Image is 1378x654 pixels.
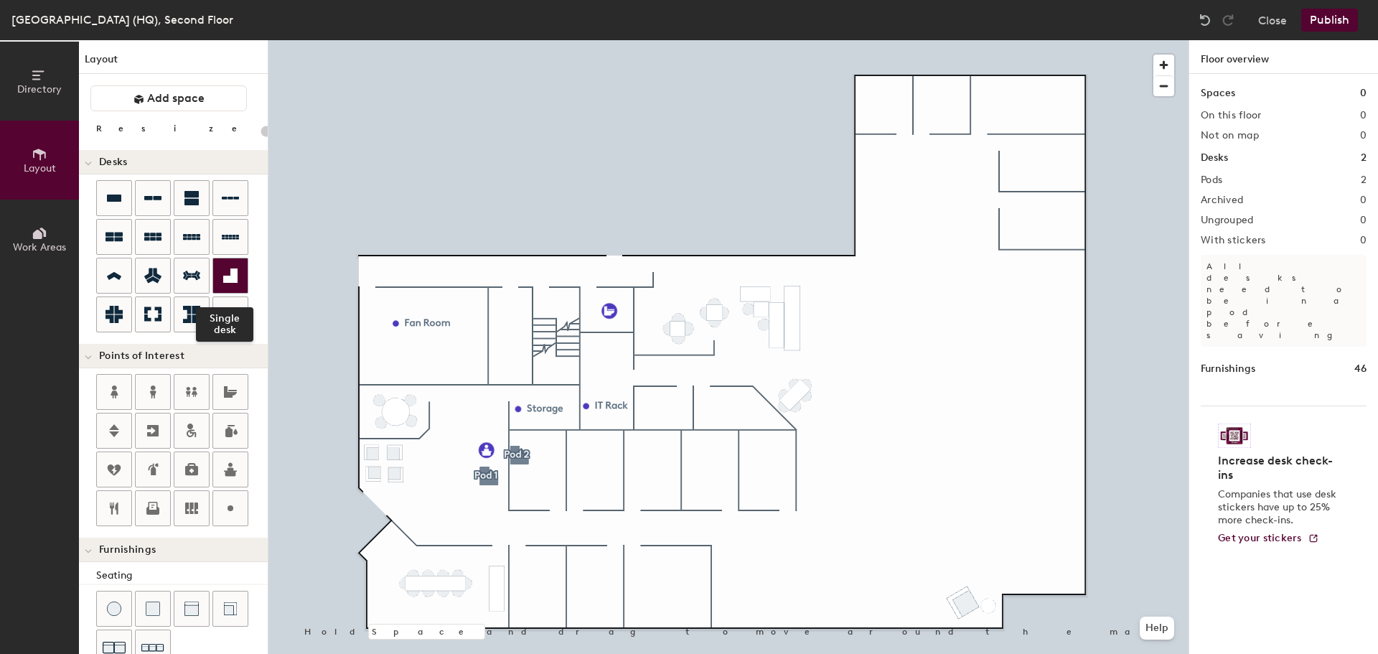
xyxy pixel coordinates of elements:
span: Points of Interest [99,350,184,362]
img: Sticker logo [1218,424,1251,448]
h2: 0 [1360,215,1367,226]
img: Undo [1198,13,1212,27]
img: Couch (corner) [223,602,238,616]
span: Desks [99,157,127,168]
img: Cushion [146,602,160,616]
h2: Not on map [1201,130,1259,141]
button: Single desk [212,258,248,294]
h2: 0 [1360,195,1367,206]
img: Redo [1221,13,1235,27]
h1: 0 [1360,85,1367,101]
h2: On this floor [1201,110,1262,121]
a: Get your stickers [1218,533,1319,545]
h1: Spaces [1201,85,1235,101]
button: Couch (corner) [212,591,248,627]
div: Resize [96,123,255,134]
span: Layout [24,162,56,174]
button: Couch (middle) [174,591,210,627]
button: Stool [96,591,132,627]
h2: Pods [1201,174,1222,186]
h2: 0 [1360,130,1367,141]
h2: 2 [1361,174,1367,186]
img: Stool [107,602,121,616]
h2: With stickers [1201,235,1266,246]
h1: 2 [1361,150,1367,166]
button: Help [1140,617,1174,640]
div: [GEOGRAPHIC_DATA] (HQ), Second Floor [11,11,233,29]
span: Work Areas [13,241,66,253]
h1: Furnishings [1201,361,1255,377]
h2: Ungrouped [1201,215,1254,226]
p: Companies that use desk stickers have up to 25% more check-ins. [1218,488,1341,527]
p: All desks need to be in a pod before saving [1201,255,1367,347]
button: Cushion [135,591,171,627]
h1: Floor overview [1189,40,1378,74]
h2: 0 [1360,110,1367,121]
button: Publish [1301,9,1358,32]
span: Add space [147,91,205,106]
h4: Increase desk check-ins [1218,454,1341,482]
button: Add space [90,85,247,111]
h2: 0 [1360,235,1367,246]
h1: Layout [79,52,268,74]
span: Get your stickers [1218,532,1302,544]
div: Seating [96,568,268,584]
button: Close [1258,9,1287,32]
span: Directory [17,83,62,95]
h1: 46 [1354,361,1367,377]
h2: Archived [1201,195,1243,206]
span: Furnishings [99,544,156,556]
img: Couch (middle) [184,602,199,616]
h1: Desks [1201,150,1228,166]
